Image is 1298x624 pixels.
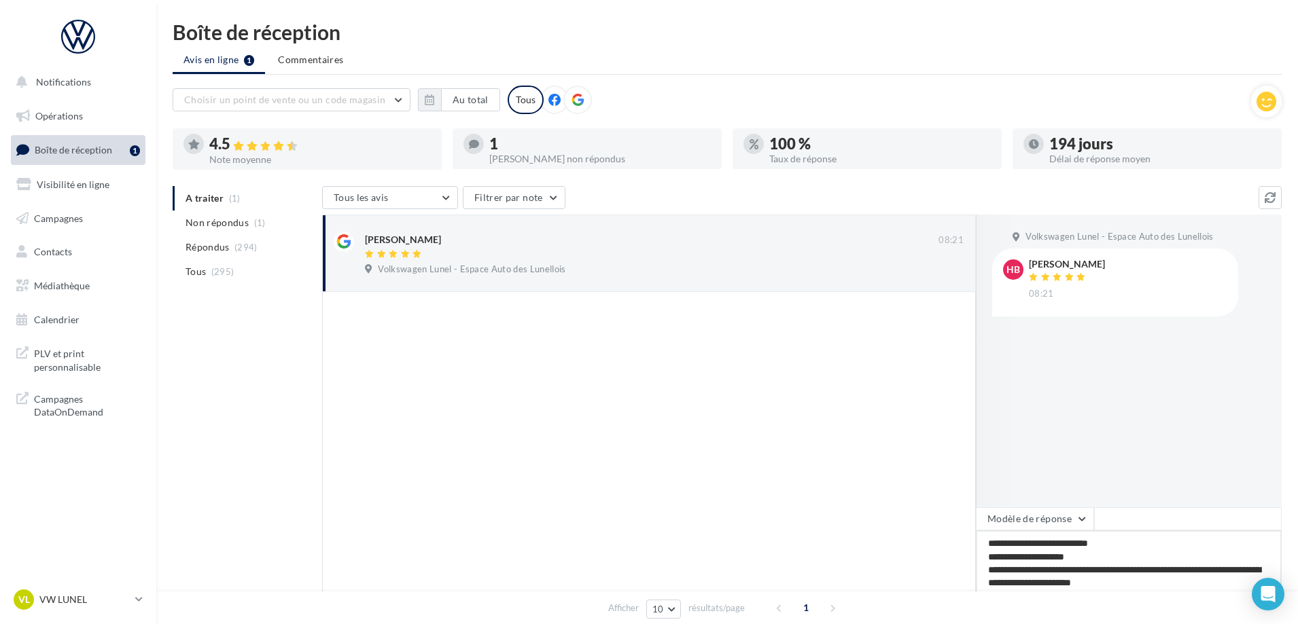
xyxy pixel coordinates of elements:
[35,144,112,155] span: Boîte de réception
[1025,231,1213,243] span: Volkswagen Lunel - Espace Auto des Lunellois
[34,246,72,257] span: Contacts
[39,593,130,606] p: VW LUNEL
[1006,263,1020,276] span: HB
[463,186,565,209] button: Filtrer par note
[508,86,544,114] div: Tous
[130,145,140,156] div: 1
[688,602,745,614] span: résultats/page
[34,280,90,291] span: Médiathèque
[8,204,148,233] a: Campagnes
[184,94,385,105] span: Choisir un point de vente ou un code magasin
[209,136,431,152] div: 4.5
[186,216,249,230] span: Non répondus
[8,238,148,266] a: Contacts
[976,507,1094,530] button: Modèle de réponse
[418,88,500,111] button: Au total
[278,53,343,67] span: Commentaires
[8,306,148,334] a: Calendrier
[8,170,148,199] a: Visibilité en ligne
[8,339,148,379] a: PLV et print personnalisable
[186,240,230,254] span: Répondus
[365,233,441,246] div: [PERSON_NAME]
[646,600,681,619] button: 10
[173,88,410,111] button: Choisir un point de vente ou un code magasin
[211,266,234,277] span: (295)
[1252,578,1284,610] div: Open Intercom Messenger
[234,242,258,253] span: (294)
[939,234,964,246] span: 08:21
[1049,136,1271,151] div: 194 jours
[173,22,1282,42] div: Boîte de réception
[37,179,109,190] span: Visibilité en ligne
[34,344,140,373] span: PLV et print personnalisable
[34,314,80,325] span: Calendrier
[8,384,148,424] a: Campagnes DataOnDemand
[769,154,991,164] div: Taux de réponse
[652,604,664,614] span: 10
[8,68,143,96] button: Notifications
[441,88,500,111] button: Au total
[334,191,389,203] span: Tous les avis
[795,597,817,619] span: 1
[186,265,206,278] span: Tous
[1029,288,1054,300] span: 08:21
[18,593,30,606] span: VL
[378,263,565,276] span: Volkswagen Lunel - Espace Auto des Lunellois
[8,135,148,164] a: Boîte de réception1
[8,102,148,130] a: Opérations
[254,217,266,228] span: (1)
[489,154,711,164] div: [PERSON_NAME] non répondus
[36,76,91,88] span: Notifications
[769,136,991,151] div: 100 %
[8,272,148,300] a: Médiathèque
[1029,259,1105,269] div: [PERSON_NAME]
[209,155,431,164] div: Note moyenne
[1049,154,1271,164] div: Délai de réponse moyen
[489,136,711,151] div: 1
[35,110,83,122] span: Opérations
[322,186,458,209] button: Tous les avis
[11,587,145,612] a: VL VW LUNEL
[34,212,83,223] span: Campagnes
[608,602,639,614] span: Afficher
[34,390,140,419] span: Campagnes DataOnDemand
